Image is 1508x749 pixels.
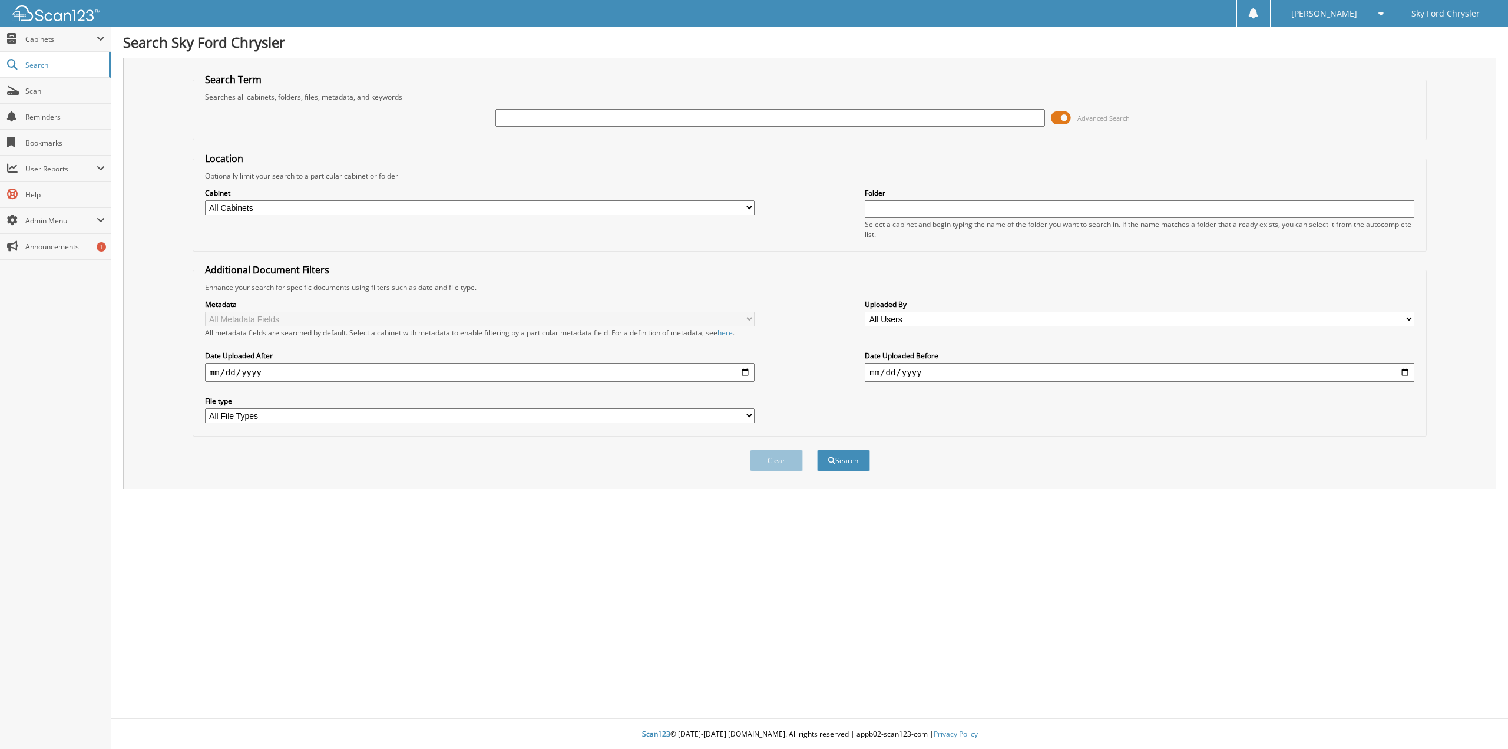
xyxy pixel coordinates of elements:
span: Help [25,190,105,200]
span: Scan [25,86,105,96]
span: Reminders [25,112,105,122]
span: Cabinets [25,34,97,44]
label: Date Uploaded Before [865,351,1414,361]
label: Folder [865,188,1414,198]
legend: Location [199,152,249,165]
label: File type [205,396,755,406]
div: © [DATE]-[DATE] [DOMAIN_NAME]. All rights reserved | appb02-scan123-com | [111,720,1508,749]
label: Cabinet [205,188,755,198]
div: Optionally limit your search to a particular cabinet or folder [199,171,1421,181]
h1: Search Sky Ford Chrysler [123,32,1496,52]
div: Select a cabinet and begin typing the name of the folder you want to search in. If the name match... [865,219,1414,239]
div: Enhance your search for specific documents using filters such as date and file type. [199,282,1421,292]
button: Clear [750,450,803,471]
input: end [865,363,1414,382]
span: Sky Ford Chrysler [1411,10,1480,17]
label: Metadata [205,299,755,309]
span: Bookmarks [25,138,105,148]
button: Search [817,450,870,471]
label: Date Uploaded After [205,351,755,361]
span: User Reports [25,164,97,174]
label: Uploaded By [865,299,1414,309]
a: Privacy Policy [934,729,978,739]
a: here [717,328,733,338]
legend: Additional Document Filters [199,263,335,276]
div: 1 [97,242,106,252]
input: start [205,363,755,382]
div: All metadata fields are searched by default. Select a cabinet with metadata to enable filtering b... [205,328,755,338]
div: Searches all cabinets, folders, files, metadata, and keywords [199,92,1421,102]
legend: Search Term [199,73,267,86]
span: [PERSON_NAME] [1291,10,1357,17]
span: Admin Menu [25,216,97,226]
span: Announcements [25,242,105,252]
span: Scan123 [642,729,670,739]
span: Advanced Search [1077,114,1130,123]
img: scan123-logo-white.svg [12,5,100,21]
span: Search [25,60,103,70]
